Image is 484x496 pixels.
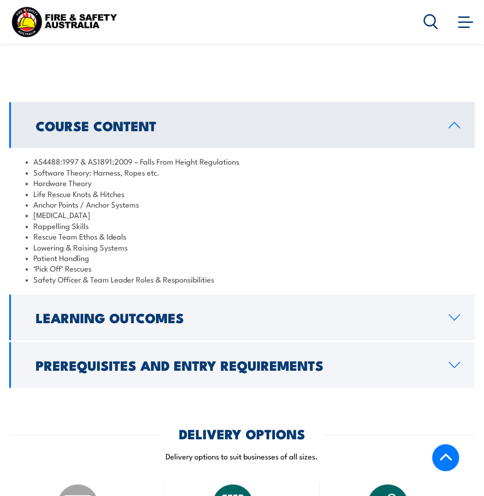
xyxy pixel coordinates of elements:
li: ‘Pick Off’ Rescues [26,263,458,274]
li: [MEDICAL_DATA] [26,210,458,220]
li: AS4488:1997 & AS1891:2009 – Falls From Height Regulations [26,156,458,167]
li: Rescue Team Ethos & Ideals [26,231,458,242]
li: Patient Handling [26,253,458,263]
a: Prerequisites and Entry Requirements [9,342,475,388]
h2: Prerequisites and Entry Requirements [36,359,434,371]
a: Course Content [9,102,475,148]
li: Software Theory: Harness, Ropes etc. [26,167,458,178]
li: Anchor Points / Anchor Systems [26,199,458,210]
p: Delivery options to suit businesses of all sizes. [9,451,475,462]
li: Life Rescue Knots & Hitches [26,189,458,199]
li: Rappelling Skills [26,221,458,231]
h2: Learning Outcomes [36,312,434,324]
li: Hardware Theory [26,178,458,188]
h2: DELIVERY OPTIONS [179,428,305,440]
li: Safety Officer & Team Leader Roles & Responsibilities [26,274,458,285]
a: Learning Outcomes [9,295,475,341]
li: Lowering & Raising Systems [26,242,458,253]
h2: Course Content [36,119,434,131]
